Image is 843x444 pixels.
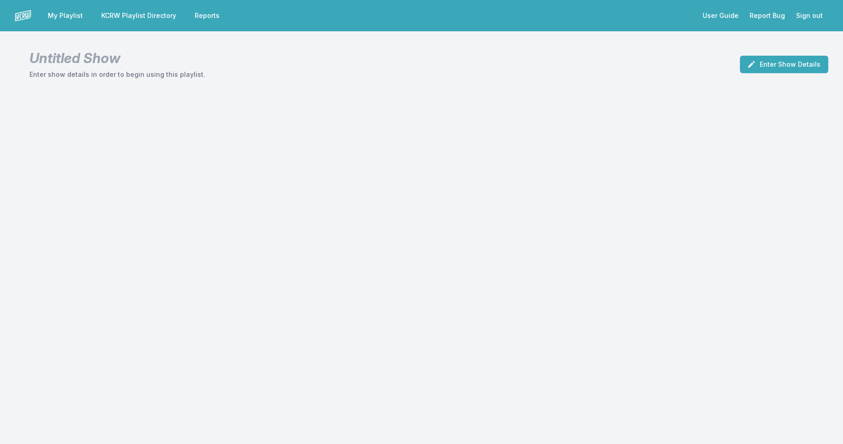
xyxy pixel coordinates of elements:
[791,7,828,24] button: Sign out
[29,70,205,79] p: Enter show details in order to begin using this playlist.
[96,7,182,24] a: KCRW Playlist Directory
[15,7,31,24] img: logo-white-87cec1fa9cbef997252546196dc51331.png
[744,7,791,24] a: Report Bug
[740,56,828,73] button: Enter Show Details
[697,7,744,24] a: User Guide
[29,50,205,66] h1: Untitled Show
[42,7,88,24] a: My Playlist
[189,7,225,24] a: Reports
